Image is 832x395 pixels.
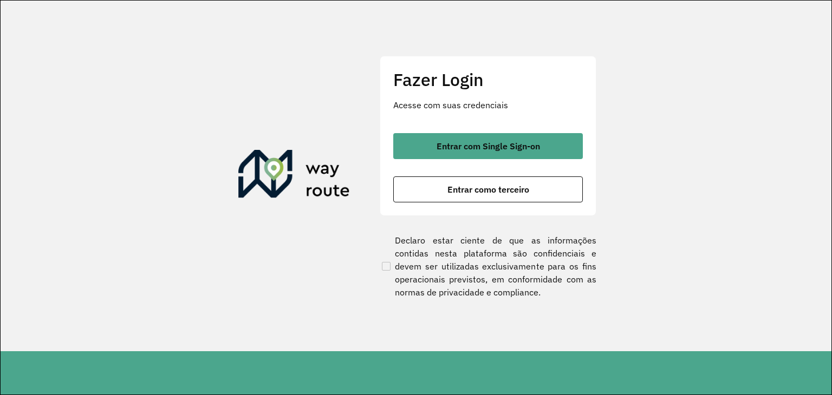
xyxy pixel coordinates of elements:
button: button [393,133,583,159]
span: Entrar com Single Sign-on [437,142,540,150]
label: Declaro estar ciente de que as informações contidas nesta plataforma são confidenciais e devem se... [380,234,596,299]
span: Entrar como terceiro [447,185,529,194]
p: Acesse com suas credenciais [393,98,583,111]
button: button [393,176,583,202]
h2: Fazer Login [393,69,583,90]
img: Roteirizador AmbevTech [238,150,350,202]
